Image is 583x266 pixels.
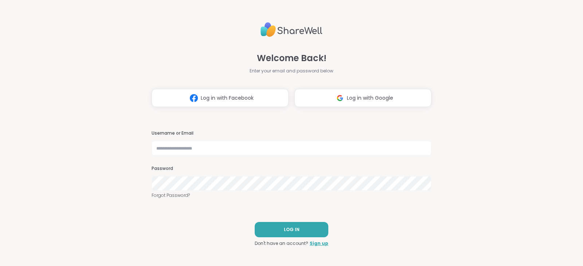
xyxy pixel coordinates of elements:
a: Sign up [310,240,328,247]
img: ShareWell Logomark [333,91,347,105]
button: Log in with Facebook [152,89,289,107]
span: LOG IN [284,226,300,233]
span: Don't have an account? [255,240,308,247]
h3: Password [152,166,431,172]
h3: Username or Email [152,130,431,136]
img: ShareWell Logo [261,19,322,40]
span: Welcome Back! [257,52,326,65]
span: Log in with Facebook [201,94,254,102]
span: Log in with Google [347,94,393,102]
a: Forgot Password? [152,192,431,199]
img: ShareWell Logomark [187,91,201,105]
button: Log in with Google [294,89,431,107]
span: Enter your email and password below [250,68,333,74]
button: LOG IN [255,222,328,237]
